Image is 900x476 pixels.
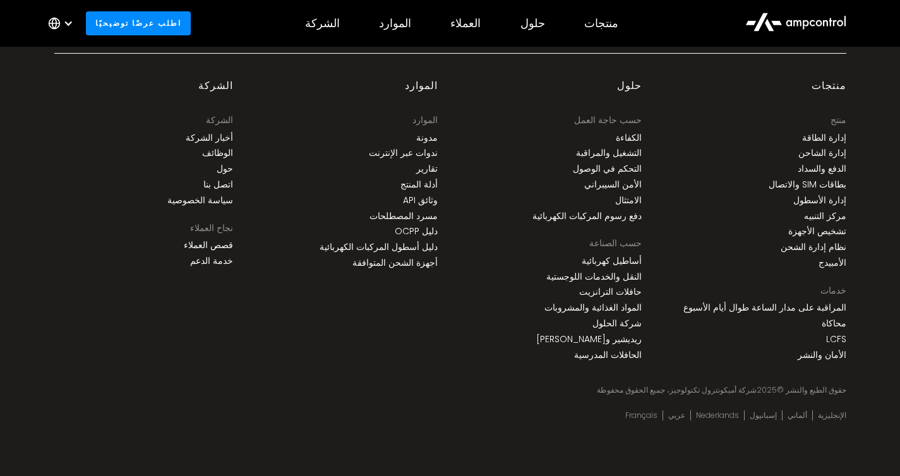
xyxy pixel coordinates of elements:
a: المراقبة على مدار الساعة طوال أيام الأسبوع [683,302,846,313]
a: Français [625,410,657,420]
div: منتجات [812,79,846,103]
a: حافلات الترانزيت [579,287,642,297]
div: حسب الصناعة [589,236,642,250]
div: الشركة [198,79,233,103]
a: دليل OCPP [395,226,438,237]
div: خدمات [820,283,846,297]
div: الموارد [412,113,438,127]
div: نجاح العملاء [190,221,233,235]
a: قصص العملاء [184,240,233,251]
a: الوظائف [202,148,233,158]
a: LCFS [826,334,846,345]
a: مركز التنبيه [804,211,846,222]
a: نظام إدارة الشحن [781,242,846,253]
a: Nederlands [696,410,739,420]
a: حول [217,164,233,174]
a: الحافلات المدرسية [574,350,642,360]
a: اطلب عرضًا توضيحيًا [86,11,191,35]
a: الإنجليزية [818,410,846,420]
a: إدارة الطاقة [802,133,846,143]
div: منتج [831,113,846,127]
a: التشغيل والمراقبة [576,148,642,158]
a: بطاقات SIM والاتصال [769,179,846,190]
a: الأمن السيبراني [584,179,642,190]
a: الأمان والنشر [798,350,846,360]
a: اتصل بنا [203,179,233,190]
div: الموارد [405,79,438,103]
a: مدونة [416,133,438,143]
a: إدارة الشاحن [798,148,846,158]
a: إسبانيول [750,410,777,420]
a: التحكم في الوصول [573,164,642,174]
a: النقل والخدمات اللوجستية [546,271,642,282]
a: خدمة الدعم [190,256,233,266]
a: ريديشير و[PERSON_NAME] [536,334,642,345]
a: دفع رسوم المركبات الكهربائية [532,211,642,222]
div: الشركة [305,16,340,30]
a: أجهزة الشحن المتوافقة [352,258,438,268]
a: الكفاءة [616,133,642,143]
div: الشركة [206,113,233,127]
a: أساطيل كهربائية [582,256,642,266]
a: إدارة الأسطول [793,195,846,206]
a: الدفع والسداد [798,164,846,174]
div: حلول [520,16,545,30]
a: ندوات عبر الإنترنت [369,148,438,158]
div: حسب حاجة العمل [574,113,642,127]
a: شركة الحلول [592,318,642,329]
div: منتجات [584,16,618,30]
div: العملاء [450,16,481,30]
a: دليل أسطول المركبات الكهربائية [320,242,438,253]
a: الأمبيدج [819,258,846,268]
a: المواد الغذائية والمشروبات [544,302,642,313]
a: تقارير [416,164,438,174]
a: أخبار الشركة [186,133,233,143]
a: وثائق API [403,195,438,206]
div: الموارد [379,16,411,30]
a: عربي [668,410,685,420]
div: حلول [617,79,642,103]
a: مسرد المصطلحات [369,211,438,222]
a: سياسة الخصوصية [167,195,233,206]
span: 2025 [757,384,777,395]
div: حقوق الطبع والنشر © شركة أمبكونترول تكنولوجيز، جميع الحقوق محفوظة [54,385,846,395]
a: الامتثال [615,195,642,206]
a: ألماني [788,410,807,420]
a: أدلة المنتج [400,179,438,190]
a: محاكاة [822,318,846,329]
a: تشخيص الأجهزة [788,226,846,237]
